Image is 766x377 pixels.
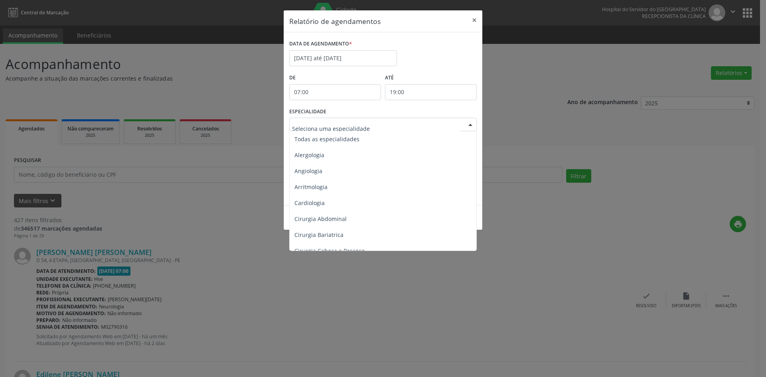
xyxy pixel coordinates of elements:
input: Selecione o horário final [385,84,477,100]
span: Angiologia [294,167,322,175]
span: Todas as especialidades [294,135,359,143]
span: Cirurgia Abdominal [294,215,347,223]
span: Cirurgia Cabeça e Pescoço [294,247,365,255]
label: DATA DE AGENDAMENTO [289,38,352,50]
label: ATÉ [385,72,477,84]
input: Selecione o horário inicial [289,84,381,100]
h5: Relatório de agendamentos [289,16,381,26]
span: Arritmologia [294,183,328,191]
label: ESPECIALIDADE [289,106,326,118]
span: Alergologia [294,151,324,159]
button: Close [466,10,482,30]
input: Seleciona uma especialidade [292,120,460,136]
label: De [289,72,381,84]
span: Cardiologia [294,199,325,207]
input: Selecione uma data ou intervalo [289,50,397,66]
span: Cirurgia Bariatrica [294,231,344,239]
